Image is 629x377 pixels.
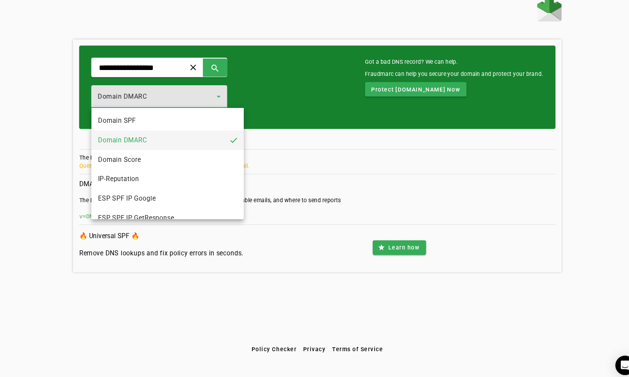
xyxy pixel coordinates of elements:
div: Open Intercom Messenger [602,350,621,369]
span: ESP SPF IP Google [102,194,158,203]
span: IP-Reputation [102,175,142,185]
span: Domain SPF [102,119,139,128]
span: Domain Score [102,156,144,166]
span: Domain DMARC [102,138,150,147]
span: ESP SPF IP GetResponse [102,213,176,222]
